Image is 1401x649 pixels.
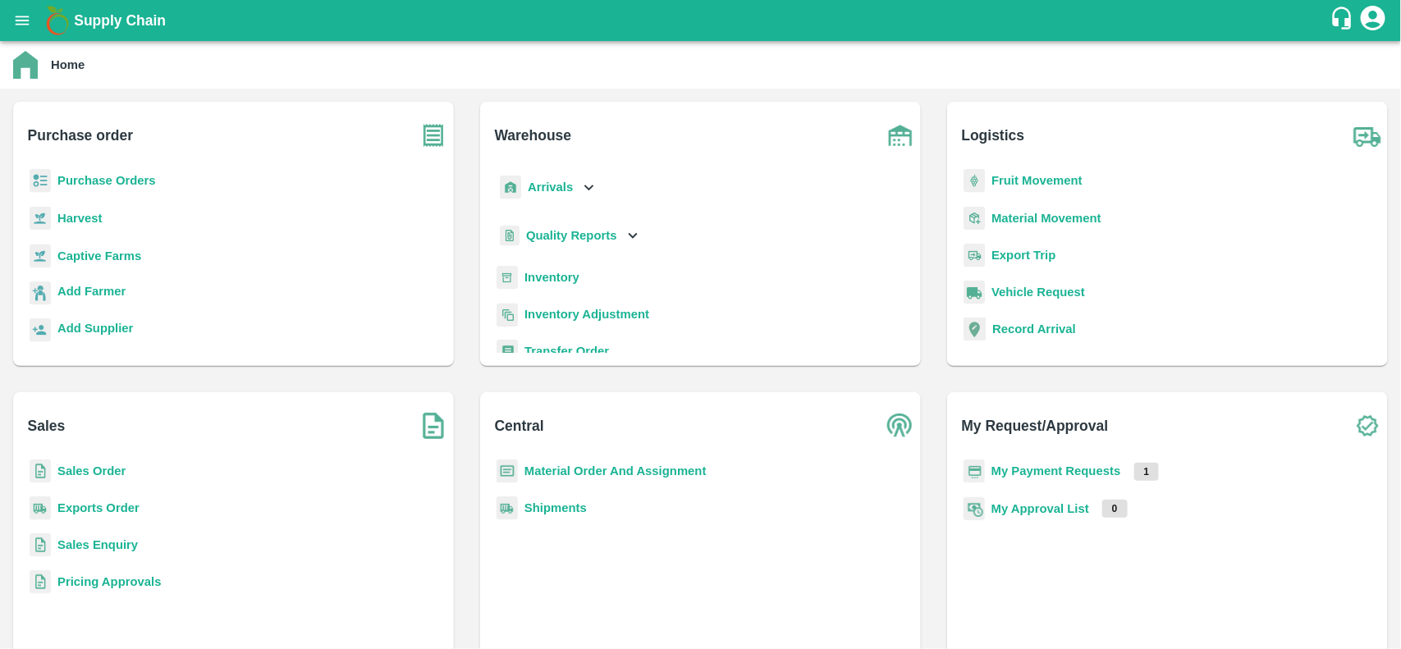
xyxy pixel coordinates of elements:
img: central [880,405,921,446]
img: harvest [30,244,51,268]
b: Central [495,414,544,437]
img: vehicle [964,281,985,304]
b: My Request/Approval [962,414,1109,437]
b: Purchase order [28,124,133,147]
img: warehouse [880,115,921,156]
b: Arrivals [528,181,573,194]
b: Add Supplier [57,322,133,335]
img: delivery [964,244,985,267]
a: Purchase Orders [57,174,156,187]
a: Harvest [57,212,102,225]
img: harvest [30,206,51,231]
a: Vehicle Request [991,286,1085,299]
img: whTransfer [497,340,518,363]
img: supplier [30,318,51,342]
img: material [964,206,985,231]
b: Warehouse [495,124,572,147]
div: Arrivals [497,169,598,206]
a: My Approval List [991,502,1089,515]
img: truck [1347,115,1388,156]
img: fruit [964,169,985,193]
img: recordArrival [964,318,986,340]
a: Export Trip [991,249,1055,262]
a: Record Arrival [992,322,1076,336]
div: Quality Reports [497,219,642,253]
img: whInventory [497,266,518,290]
p: 1 [1134,463,1160,481]
a: Add Farmer [57,282,126,304]
a: Pricing Approvals [57,575,161,588]
b: Add Farmer [57,285,126,298]
a: Sales Enquiry [57,538,138,551]
p: 0 [1102,500,1128,518]
img: logo [41,4,74,37]
a: Material Order And Assignment [524,464,707,478]
a: Sales Order [57,464,126,478]
b: Sales [28,414,66,437]
a: Supply Chain [74,9,1330,32]
img: inventory [497,303,518,327]
b: Supply Chain [74,12,166,29]
img: sales [30,533,51,557]
img: check [1347,405,1388,446]
a: Inventory Adjustment [524,308,649,321]
div: account of current user [1358,3,1388,38]
a: My Payment Requests [991,464,1121,478]
img: whArrival [500,176,521,199]
div: customer-support [1330,6,1358,35]
b: Home [51,58,85,71]
img: centralMaterial [497,459,518,483]
a: Material Movement [991,212,1101,225]
b: Quality Reports [526,229,617,242]
img: payment [964,459,985,483]
a: Transfer Order [524,345,609,358]
img: farmer [30,281,51,305]
a: Inventory [524,271,579,284]
img: approval [964,496,985,521]
a: Add Supplier [57,319,133,341]
img: sales [30,459,51,483]
a: Exports Order [57,501,140,514]
button: open drawer [3,2,41,39]
img: soSales [413,405,454,446]
img: sales [30,570,51,594]
img: home [13,51,38,79]
a: Captive Farms [57,249,141,263]
img: shipments [30,496,51,520]
img: qualityReport [500,226,520,246]
img: purchase [413,115,454,156]
a: Shipments [524,501,587,514]
a: Fruit Movement [991,174,1083,187]
b: Logistics [962,124,1025,147]
img: shipments [497,496,518,520]
img: reciept [30,169,51,193]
